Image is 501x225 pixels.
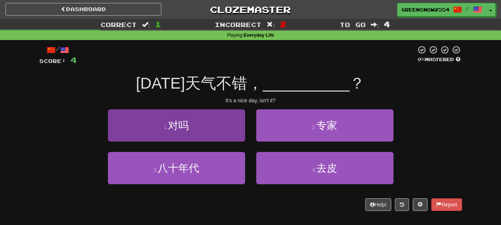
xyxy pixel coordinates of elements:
span: 2 [280,20,286,29]
span: __________ [263,75,350,92]
span: Correct [100,21,137,28]
button: 3.八十年代 [108,152,245,184]
small: 4 . [312,167,317,173]
span: 八十年代 [158,162,199,174]
span: To go [340,21,366,28]
div: Mastered [416,56,462,63]
span: / [466,6,469,11]
a: Clozemaster [172,3,328,16]
span: : [267,21,275,28]
span: ？ [349,75,365,92]
div: / [39,45,77,54]
span: Score: [39,58,66,64]
div: It's a nice day, isn't it? [39,97,462,104]
span: : [371,21,379,28]
span: 对吗 [168,120,189,131]
button: Round history (alt+y) [395,198,409,211]
span: 4 [384,20,390,29]
span: 1 [155,20,161,29]
small: 1 . [164,124,168,130]
strong: Everyday Life [244,33,274,38]
small: 2 . [312,124,317,130]
a: GreenSnow2554 / [397,3,486,16]
span: 4 [70,55,77,64]
span: 专家 [316,120,337,131]
button: 2.专家 [256,109,393,142]
small: 3 . [154,167,158,173]
span: GreenSnow2554 [401,6,449,13]
button: Help! [365,198,392,211]
span: 0 % [418,56,425,62]
span: 去皮 [316,162,337,174]
a: Dashboard [6,3,161,16]
button: 4.去皮 [256,152,393,184]
button: Report [431,198,462,211]
button: 1.对吗 [108,109,245,142]
span: : [142,21,150,28]
span: Incorrect [215,21,261,28]
span: [DATE]天气不错， [136,75,263,92]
